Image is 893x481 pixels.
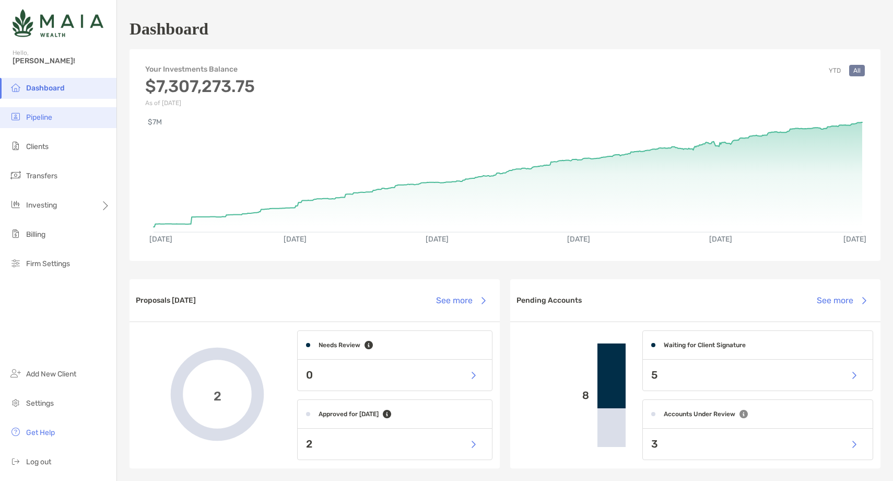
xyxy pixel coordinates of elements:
p: 8 [519,389,589,402]
h1: Dashboard [130,19,208,39]
h4: Waiting for Client Signature [664,341,746,349]
p: 3 [651,438,658,451]
img: investing icon [9,198,22,211]
img: pipeline icon [9,110,22,123]
img: Zoe Logo [13,4,103,42]
img: dashboard icon [9,81,22,94]
text: [DATE] [426,235,449,244]
h4: Approved for [DATE] [319,410,379,418]
span: Investing [26,201,57,210]
img: firm-settings icon [9,257,22,269]
h3: Pending Accounts [516,296,582,305]
span: Get Help [26,428,55,437]
text: $7M [148,118,162,127]
h4: Your Investments Balance [145,65,255,74]
text: [DATE] [567,235,590,244]
p: 2 [306,438,312,451]
h3: Proposals [DATE] [136,296,196,305]
span: Add New Client [26,370,76,379]
p: 0 [306,369,313,382]
img: settings icon [9,396,22,409]
p: As of [DATE] [145,99,255,107]
text: [DATE] [284,235,307,244]
h4: Accounts Under Review [664,410,735,418]
img: logout icon [9,455,22,467]
span: Transfers [26,171,57,180]
span: Settings [26,399,54,408]
img: transfers icon [9,169,22,181]
button: See more [808,289,874,312]
img: billing icon [9,227,22,240]
span: Dashboard [26,84,65,93]
text: [DATE] [843,235,866,244]
span: 2 [214,387,221,402]
span: Clients [26,142,49,151]
img: add_new_client icon [9,367,22,380]
img: clients icon [9,140,22,152]
button: YTD [825,65,845,76]
p: 5 [651,369,657,382]
button: See more [428,289,494,312]
span: Pipeline [26,113,52,122]
span: Log out [26,457,51,466]
text: [DATE] [149,235,172,244]
h4: Needs Review [319,341,360,349]
span: Billing [26,230,45,239]
span: [PERSON_NAME]! [13,56,110,65]
button: All [849,65,865,76]
text: [DATE] [709,235,732,244]
span: Firm Settings [26,259,70,268]
h3: $7,307,273.75 [145,76,255,96]
img: get-help icon [9,426,22,438]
